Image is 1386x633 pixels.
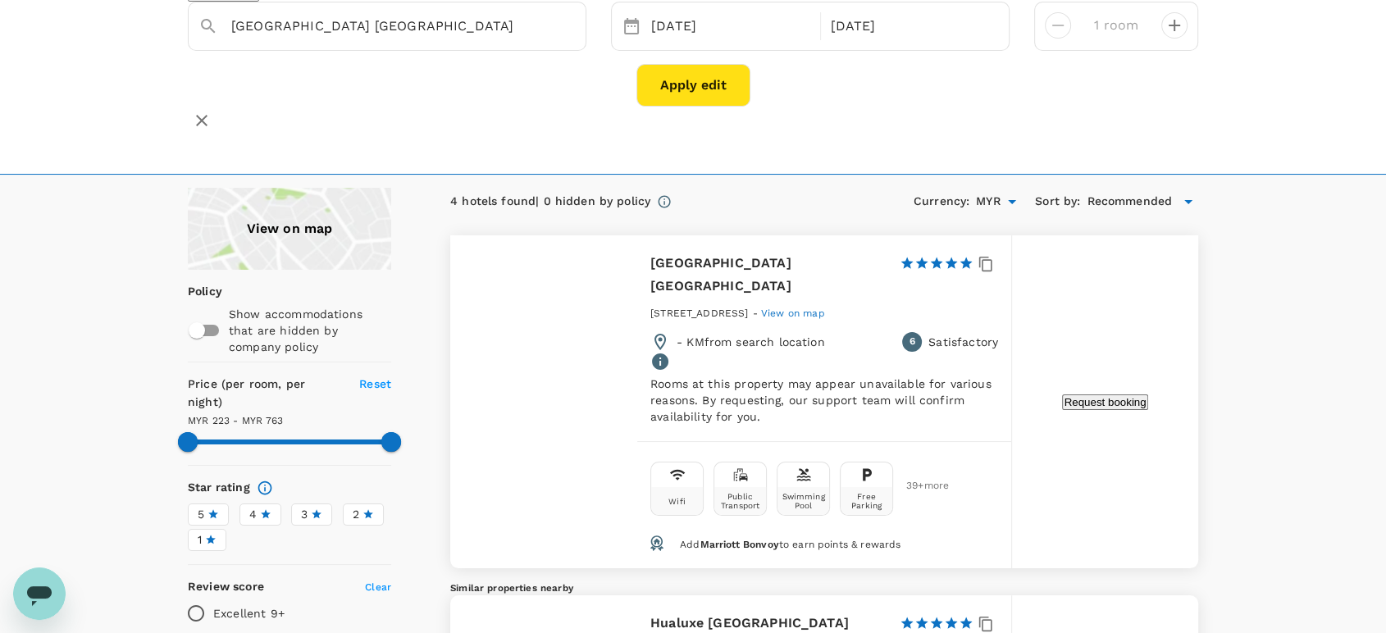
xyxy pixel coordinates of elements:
[781,492,826,510] div: Swimming Pool
[188,283,198,299] p: Policy
[700,539,778,550] span: Marriott Bonvoy
[650,376,998,425] p: Rooms at this property may appear unavailable for various reasons. By requesting, our support tea...
[188,479,250,497] h6: Star rating
[365,581,391,593] span: Clear
[761,307,825,319] span: View on map
[450,193,650,211] div: 4 hotels found | 0 hidden by policy
[188,376,340,412] h6: Price (per room, per night)
[198,531,202,549] span: 1
[213,605,285,622] p: Excellent 9+
[574,25,577,28] button: Open
[668,497,686,506] div: Wifi
[1087,193,1172,211] span: Recommended
[231,13,530,39] input: Search cities, hotels, work locations
[13,567,66,620] iframe: Button to launch messaging window
[1035,193,1080,211] h6: Sort by :
[761,306,825,319] a: View on map
[450,581,1198,595] h5: Similar properties nearby
[677,334,825,350] p: - KM from search location
[188,415,284,426] span: MYR 223 - MYR 763
[680,539,900,550] span: Add to earn points & rewards
[1001,190,1024,213] button: Open
[844,492,889,510] div: Free Parking
[914,193,969,211] h6: Currency :
[229,306,390,355] p: Show accommodations that are hidden by company policy
[910,334,915,350] span: 6
[753,307,761,319] span: -
[906,480,931,491] span: 39 + more
[1062,394,1147,410] button: Request booking
[928,334,998,350] p: Satisfactory
[650,307,748,319] span: [STREET_ADDRESS]
[188,188,391,270] a: View on map
[1084,12,1148,39] input: Add rooms
[359,377,391,390] span: Reset
[824,11,996,43] div: [DATE]
[650,252,887,298] h6: [GEOGRAPHIC_DATA] [GEOGRAPHIC_DATA]
[636,64,750,107] button: Apply edit
[257,480,273,496] svg: Star ratings are awarded to properties to represent the quality of services, facilities, and amen...
[249,506,257,523] span: 4
[353,506,359,523] span: 2
[645,11,817,43] div: [DATE]
[301,506,308,523] span: 3
[718,492,763,510] div: Public Transport
[198,506,204,523] span: 5
[188,578,264,596] h6: Review score
[1161,12,1188,39] button: decrease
